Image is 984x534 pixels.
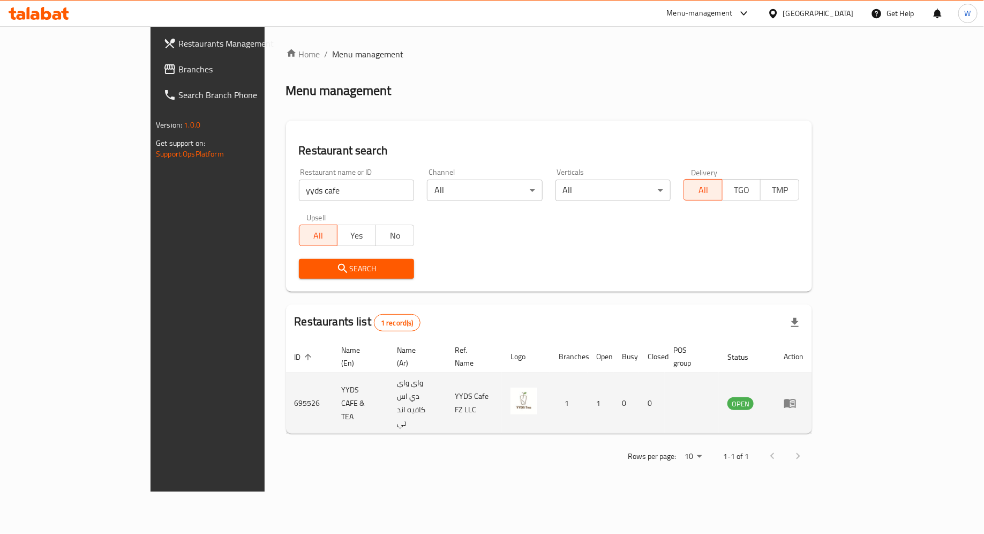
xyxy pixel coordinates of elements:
td: 1 [588,373,613,434]
td: YYDS Cafe FZ LLC [446,373,502,434]
span: Version: [156,118,182,132]
td: 0 [613,373,639,434]
span: Menu management [333,48,404,61]
span: W [965,8,971,19]
h2: Restaurants list [295,314,420,331]
button: Yes [337,225,376,246]
td: واي واي دي اس كافيه اند تي [388,373,446,434]
div: Export file [782,310,808,336]
div: Menu-management [667,7,733,20]
span: Search [307,262,406,276]
span: All [304,228,334,243]
div: [GEOGRAPHIC_DATA] [783,8,854,19]
p: Rows per page: [628,450,676,463]
div: All [555,180,671,201]
td: 1 [550,373,588,434]
li: / [325,48,328,61]
button: TGO [722,179,761,201]
a: Support.OpsPlatform [156,147,224,161]
input: Search for restaurant name or ID.. [299,180,415,201]
span: Name (Ar) [397,344,433,369]
button: No [375,225,415,246]
span: Get support on: [156,136,205,150]
a: Branches [155,56,315,82]
label: Delivery [691,168,718,176]
button: TMP [760,179,799,201]
span: Branches [178,63,306,76]
th: Action [775,340,812,373]
span: No [380,228,410,243]
a: Search Branch Phone [155,82,315,108]
span: Ref. Name [455,344,489,369]
div: OPEN [727,397,754,410]
th: Busy [613,340,639,373]
span: Status [727,351,762,364]
div: Total records count [374,314,420,331]
div: Rows per page: [680,449,706,465]
label: Upsell [306,214,326,221]
span: POS group [673,344,706,369]
p: 1-1 of 1 [723,450,749,463]
span: Restaurants Management [178,37,306,50]
button: All [299,225,338,246]
span: Yes [342,228,372,243]
img: YYDS CAFE & TEA [510,388,537,414]
h2: Restaurant search [299,143,799,159]
button: All [683,179,723,201]
a: Restaurants Management [155,31,315,56]
span: All [688,182,718,198]
th: Branches [550,340,588,373]
span: TGO [727,182,757,198]
table: enhanced table [286,340,812,434]
span: Search Branch Phone [178,88,306,101]
button: Search [299,259,415,279]
td: 0 [639,373,665,434]
span: TMP [765,182,795,198]
nav: breadcrumb [286,48,812,61]
h2: Menu management [286,82,392,99]
th: Logo [502,340,550,373]
td: YYDS CAFE & TEA [333,373,389,434]
div: All [427,180,543,201]
th: Closed [639,340,665,373]
span: OPEN [727,398,754,410]
span: Name (En) [342,344,376,369]
span: ID [295,351,315,364]
span: 1 record(s) [374,318,420,328]
span: 1.0.0 [184,118,200,132]
th: Open [588,340,613,373]
div: Menu [784,397,803,410]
